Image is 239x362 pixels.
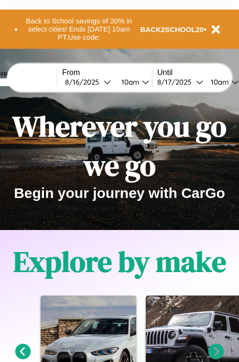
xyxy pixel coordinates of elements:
button: 8/16/2025 [62,77,114,87]
div: 8 / 17 / 2025 [157,77,196,87]
div: 10am [117,77,142,87]
div: 8 / 16 / 2025 [65,77,104,87]
label: From [62,68,152,77]
button: 10am [114,77,152,87]
h1: Explore by make [13,242,226,281]
button: Back to School savings of 20% in select cities! Ends [DATE] 10am PT.Use code: [18,14,141,44]
div: 10am [206,77,231,87]
b: BACK2SCHOOL20 [141,25,204,33]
